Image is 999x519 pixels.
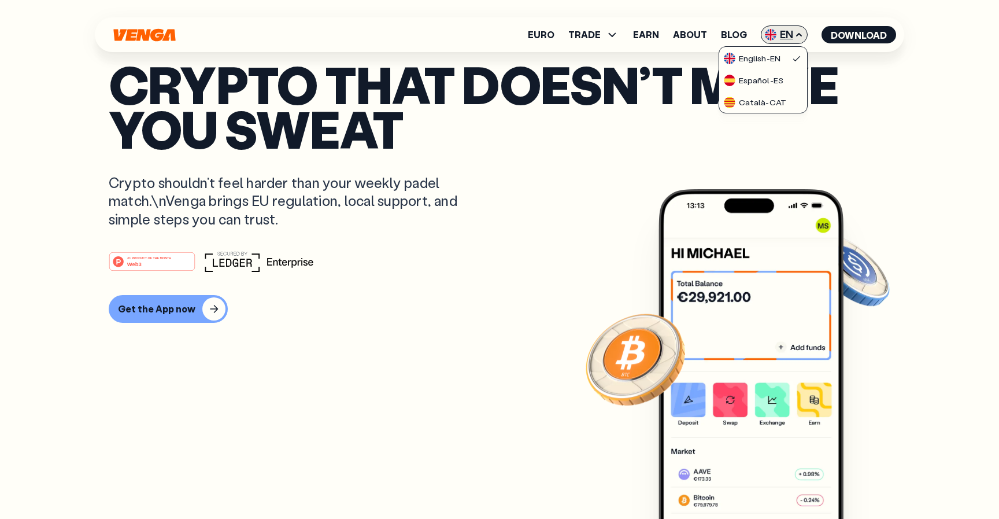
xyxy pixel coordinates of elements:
svg: Home [112,28,177,42]
img: flag-uk [724,53,735,64]
tspan: #1 PRODUCT OF THE MONTH [127,256,171,260]
p: Crypto that doesn’t make you sweat [109,62,890,150]
img: flag-cat [724,97,735,108]
a: #1 PRODUCT OF THE MONTHWeb3 [109,259,195,274]
span: TRADE [568,30,601,39]
span: TRADE [568,28,619,42]
a: Blog [721,30,747,39]
div: Get the App now [118,303,195,315]
img: Bitcoin [583,307,687,411]
div: Català - CAT [724,97,786,108]
a: Earn [633,30,659,39]
tspan: Web3 [127,261,142,267]
div: English - EN [724,53,780,64]
a: About [673,30,707,39]
a: flag-esEspañol-ES [719,69,807,91]
a: flag-catCatalà-CAT [719,91,807,113]
div: Español - ES [724,75,783,86]
p: Crypto shouldn’t feel harder than your weekly padel match.\nVenga brings EU regulation, local sup... [109,174,474,228]
span: EN [761,25,808,44]
button: Get the App now [109,295,228,323]
a: Get the App now [109,295,890,323]
button: Download [822,26,896,43]
img: USDC coin [809,229,892,312]
a: flag-ukEnglish-EN [719,47,807,69]
img: flag-es [724,75,735,86]
img: flag-uk [765,29,776,41]
a: Euro [528,30,554,39]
